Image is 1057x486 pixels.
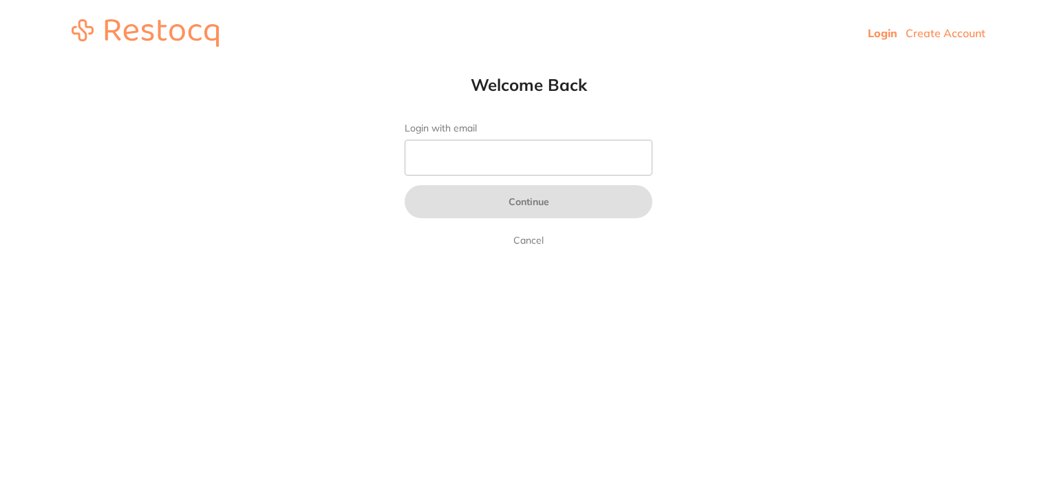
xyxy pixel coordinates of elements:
[868,26,897,40] a: Login
[405,123,652,134] label: Login with email
[377,74,680,95] h1: Welcome Back
[72,19,219,47] img: restocq_logo.svg
[405,185,652,218] button: Continue
[906,26,985,40] a: Create Account
[511,232,546,249] a: Cancel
